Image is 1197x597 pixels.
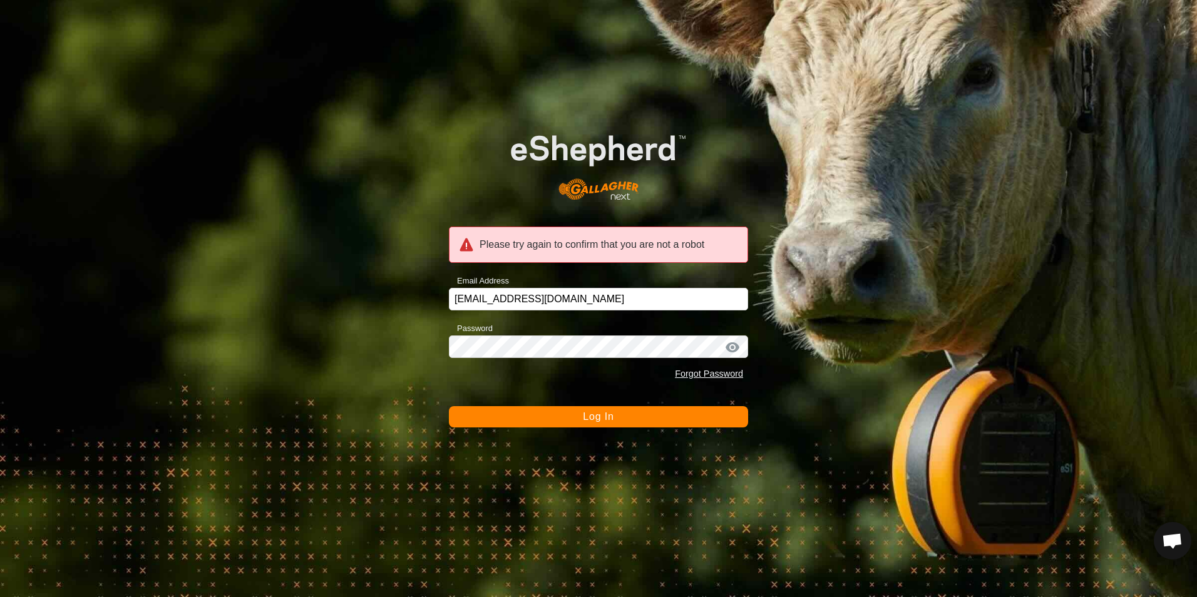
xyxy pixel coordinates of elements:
[449,406,748,427] button: Log In
[449,322,493,335] label: Password
[449,227,748,263] div: Please try again to confirm that you are not a robot
[675,369,743,379] a: Forgot Password
[583,411,614,422] span: Log In
[1154,522,1191,559] div: Open chat
[479,110,718,212] img: E-shepherd Logo
[449,275,509,287] label: Email Address
[449,288,748,310] input: Email Address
